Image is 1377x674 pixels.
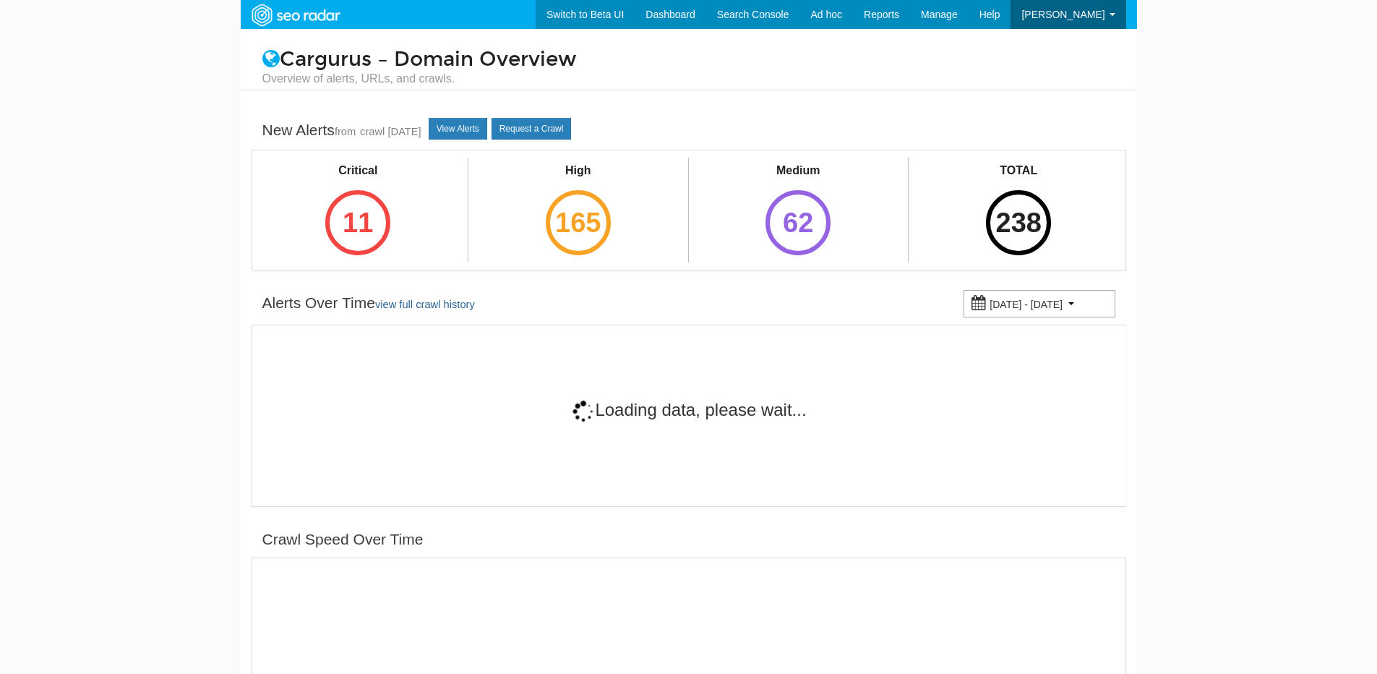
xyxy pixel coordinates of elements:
[262,119,421,142] div: New Alerts
[973,163,1064,179] div: TOTAL
[375,299,475,310] a: view full crawl history
[921,9,958,20] span: Manage
[246,2,346,28] img: SEORadar
[335,126,356,137] small: from
[252,48,1126,87] h1: Cargurus – Domain Overview
[810,9,842,20] span: Ad hoc
[262,292,475,315] div: Alerts Over Time
[312,163,403,179] div: Critical
[546,190,611,255] div: 165
[360,126,421,137] a: crawl [DATE]
[262,71,1115,87] small: Overview of alerts, URLs, and crawls.
[262,529,424,550] div: Crawl Speed Over Time
[492,118,572,140] a: Request a Crawl
[765,190,831,255] div: 62
[752,163,844,179] div: Medium
[572,400,595,423] img: 11-4dc14fe5df68d2ae899e237faf9264d6df02605dd655368cb856cd6ce75c7573.gif
[533,163,624,179] div: High
[990,299,1063,310] small: [DATE] - [DATE]
[986,190,1051,255] div: 238
[717,9,789,20] span: Search Console
[979,9,1000,20] span: Help
[325,190,390,255] div: 11
[1021,9,1104,20] span: [PERSON_NAME]
[864,9,899,20] span: Reports
[429,118,487,140] a: View Alerts
[572,400,806,419] span: Loading data, please wait...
